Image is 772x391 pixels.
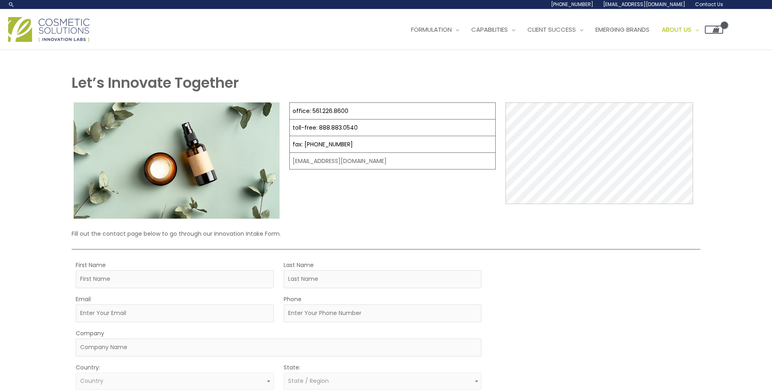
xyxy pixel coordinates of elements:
nav: Site Navigation [399,17,723,42]
label: Company [76,328,104,339]
a: toll-free: 888.883.0540 [293,124,358,132]
span: [EMAIL_ADDRESS][DOMAIN_NAME] [603,1,685,8]
a: Capabilities [465,17,521,42]
a: Client Success [521,17,589,42]
label: Last Name [284,260,314,270]
span: Country [80,377,103,385]
a: office: 561.226.8600 [293,107,348,115]
a: fax: [PHONE_NUMBER] [293,140,353,148]
a: Search icon link [8,1,15,8]
img: Contact page image for private label skincare manufacturer Cosmetic solutions shows a skin care b... [74,102,280,218]
label: First Name [76,260,106,270]
span: About Us [662,25,691,34]
img: Cosmetic Solutions Logo [8,17,90,42]
span: Formulation [411,25,452,34]
input: Last Name [284,270,482,288]
span: [PHONE_NUMBER] [551,1,593,8]
a: Emerging Brands [589,17,656,42]
label: Country: [76,362,100,373]
label: Phone [284,294,302,304]
input: Enter Your Phone Number [284,304,482,322]
a: About Us [656,17,705,42]
span: Client Success [527,25,576,34]
input: Enter Your Email [76,304,274,322]
label: State: [284,362,300,373]
span: Capabilities [471,25,508,34]
span: State / Region [288,377,329,385]
label: Email [76,294,91,304]
span: Emerging Brands [595,25,650,34]
a: View Shopping Cart, empty [705,26,723,34]
td: [EMAIL_ADDRESS][DOMAIN_NAME] [290,153,496,169]
input: Company Name [76,339,482,356]
input: First Name [76,270,274,288]
a: Formulation [405,17,465,42]
span: Contact Us [695,1,723,8]
strong: Let’s Innovate Together [72,73,239,93]
p: Fill out the contact page below to go through our Innovation Intake Form. [72,228,701,239]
